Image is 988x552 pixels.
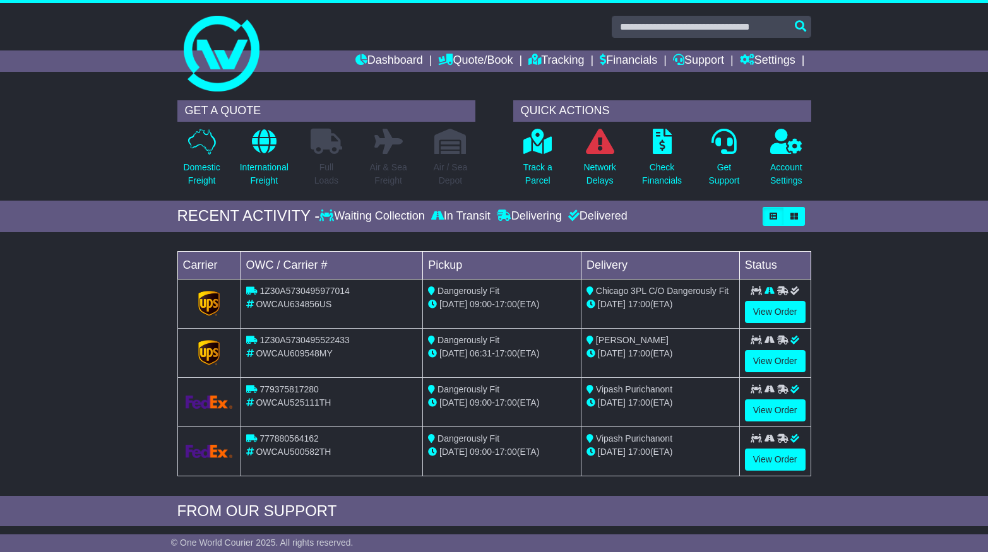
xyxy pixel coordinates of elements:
[437,384,499,394] span: Dangerously Fit
[256,397,331,408] span: OWCAU525111TH
[581,251,739,279] td: Delivery
[598,299,626,309] span: [DATE]
[596,384,672,394] span: Vipash Purichanont
[596,335,669,345] span: [PERSON_NAME]
[598,397,626,408] span: [DATE]
[256,299,331,309] span: OWCAU634856US
[240,161,289,187] p: International Freight
[428,445,576,459] div: - (ETA)
[495,447,517,457] span: 17:00
[740,50,795,72] a: Settings
[628,397,650,408] span: 17:00
[437,433,499,443] span: Dangerously Fit
[439,397,467,408] span: [DATE]
[770,161,802,187] p: Account Settings
[259,384,318,394] span: 779375817280
[528,50,584,72] a: Tracking
[256,348,332,358] span: OWCAU609548MY
[583,128,616,194] a: NetworkDelays
[183,161,220,187] p: Domestic Freight
[428,347,576,360] div: - (ETA)
[628,447,650,457] span: 17:00
[259,335,349,345] span: 1Z30A5730495522433
[259,433,318,443] span: 777880564162
[598,447,626,457] span: [DATE]
[177,100,475,122] div: GET A QUOTE
[177,251,241,279] td: Carrier
[745,301,806,323] a: View Order
[259,286,349,296] span: 1Z30A5730495977014
[177,207,320,225] div: RECENT ACTIVITY -
[470,348,492,358] span: 06:31
[586,298,734,311] div: (ETA)
[739,251,811,279] td: Status
[370,161,407,187] p: Air & Sea Freight
[745,449,806,471] a: View Order
[494,209,565,223] div: Delivering
[438,50,513,72] a: Quote/Book
[596,286,729,296] span: Chicago 3PL C/O Dangerously Fit
[596,433,672,443] span: Vipash Purichanont
[434,161,468,187] p: Air / Sea Depot
[177,502,811,520] div: FROM OUR SUPPORT
[586,347,734,360] div: (ETA)
[319,209,427,223] div: Waiting Collection
[439,447,467,457] span: [DATE]
[583,161,616,187] p: Network Delays
[428,298,576,311] div: - (ETA)
[598,348,626,358] span: [DATE]
[495,348,517,358] span: 17:00
[186,396,233,409] img: GetCarrierServiceLogo
[428,209,494,223] div: In Transit
[470,397,492,408] span: 09:00
[470,299,492,309] span: 09:00
[770,128,803,194] a: AccountSettings
[470,447,492,457] span: 09:00
[708,161,739,187] p: Get Support
[673,50,724,72] a: Support
[641,128,682,194] a: CheckFinancials
[182,128,220,194] a: DomesticFreight
[241,251,423,279] td: OWC / Carrier #
[239,128,289,194] a: InternationalFreight
[745,399,806,421] a: View Order
[600,50,657,72] a: Financials
[745,350,806,372] a: View Order
[586,396,734,409] div: (ETA)
[355,50,423,72] a: Dashboard
[198,340,220,365] img: GetCarrierServiceLogo
[628,299,650,309] span: 17:00
[439,348,467,358] span: [DATE]
[495,299,517,309] span: 17:00
[642,161,682,187] p: Check Financials
[523,128,553,194] a: Track aParcel
[523,161,552,187] p: Track a Parcel
[586,445,734,459] div: (ETA)
[437,286,499,296] span: Dangerously Fit
[708,128,740,194] a: GetSupport
[423,251,581,279] td: Pickup
[311,161,342,187] p: Full Loads
[565,209,628,223] div: Delivered
[495,397,517,408] span: 17:00
[437,335,499,345] span: Dangerously Fit
[513,100,811,122] div: QUICK ACTIONS
[428,396,576,409] div: - (ETA)
[171,537,354,548] span: © One World Courier 2025. All rights reserved.
[628,348,650,358] span: 17:00
[198,291,220,316] img: GetCarrierServiceLogo
[186,445,233,458] img: GetCarrierServiceLogo
[439,299,467,309] span: [DATE]
[256,447,331,457] span: OWCAU500582TH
